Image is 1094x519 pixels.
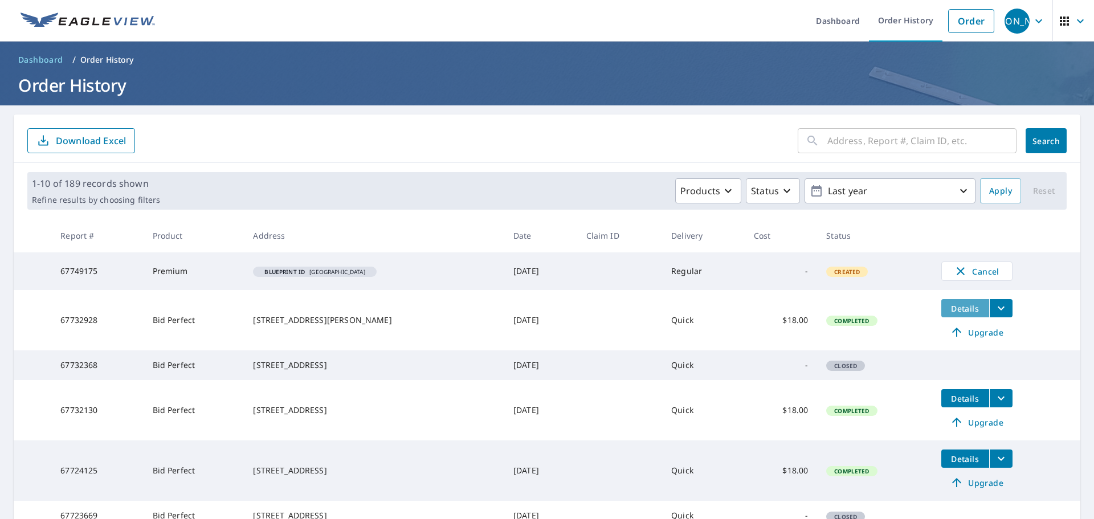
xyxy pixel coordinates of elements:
[827,467,876,475] span: Completed
[144,219,244,252] th: Product
[1026,128,1067,153] button: Search
[675,178,741,203] button: Products
[941,389,989,407] button: detailsBtn-67732130
[941,299,989,317] button: detailsBtn-67732928
[80,54,134,66] p: Order History
[253,465,495,476] div: [STREET_ADDRESS]
[745,440,818,501] td: $18.00
[504,380,577,440] td: [DATE]
[258,269,372,275] span: [GEOGRAPHIC_DATA]
[941,323,1013,341] a: Upgrade
[144,252,244,290] td: Premium
[817,219,932,252] th: Status
[989,299,1013,317] button: filesDropdownBtn-67732928
[144,440,244,501] td: Bid Perfect
[1035,136,1058,146] span: Search
[827,317,876,325] span: Completed
[504,290,577,350] td: [DATE]
[504,252,577,290] td: [DATE]
[745,252,818,290] td: -
[941,261,1013,281] button: Cancel
[253,404,495,416] div: [STREET_ADDRESS]
[989,389,1013,407] button: filesDropdownBtn-67732130
[941,473,1013,492] a: Upgrade
[504,219,577,252] th: Date
[264,269,305,275] em: Blueprint ID
[662,350,745,380] td: Quick
[18,54,63,66] span: Dashboard
[827,268,867,276] span: Created
[827,125,1017,157] input: Address, Report #, Claim ID, etc.
[21,13,155,30] img: EV Logo
[662,219,745,252] th: Delivery
[14,51,1080,69] nav: breadcrumb
[14,51,68,69] a: Dashboard
[1005,9,1030,34] div: [PERSON_NAME]
[504,440,577,501] td: [DATE]
[144,290,244,350] td: Bid Perfect
[823,181,957,201] p: Last year
[745,290,818,350] td: $18.00
[948,393,982,404] span: Details
[51,219,143,252] th: Report #
[980,178,1021,203] button: Apply
[746,178,800,203] button: Status
[941,449,989,468] button: detailsBtn-67724125
[989,184,1012,198] span: Apply
[948,476,1006,489] span: Upgrade
[51,350,143,380] td: 67732368
[948,303,982,314] span: Details
[948,415,1006,429] span: Upgrade
[144,350,244,380] td: Bid Perfect
[51,252,143,290] td: 67749175
[32,195,160,205] p: Refine results by choosing filters
[253,359,495,371] div: [STREET_ADDRESS]
[14,73,1080,97] h1: Order History
[953,264,1001,278] span: Cancel
[504,350,577,380] td: [DATE]
[941,413,1013,431] a: Upgrade
[577,219,663,252] th: Claim ID
[948,9,994,33] a: Order
[27,128,135,153] button: Download Excel
[144,380,244,440] td: Bid Perfect
[662,290,745,350] td: Quick
[745,350,818,380] td: -
[32,177,160,190] p: 1-10 of 189 records shown
[72,53,76,67] li: /
[827,362,864,370] span: Closed
[680,184,720,198] p: Products
[662,380,745,440] td: Quick
[662,252,745,290] td: Regular
[51,380,143,440] td: 67732130
[51,290,143,350] td: 67732928
[827,407,876,415] span: Completed
[745,380,818,440] td: $18.00
[662,440,745,501] td: Quick
[244,219,504,252] th: Address
[51,440,143,501] td: 67724125
[253,314,495,326] div: [STREET_ADDRESS][PERSON_NAME]
[989,449,1013,468] button: filesDropdownBtn-67724125
[56,134,126,147] p: Download Excel
[948,325,1006,339] span: Upgrade
[805,178,975,203] button: Last year
[745,219,818,252] th: Cost
[751,184,779,198] p: Status
[948,453,982,464] span: Details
